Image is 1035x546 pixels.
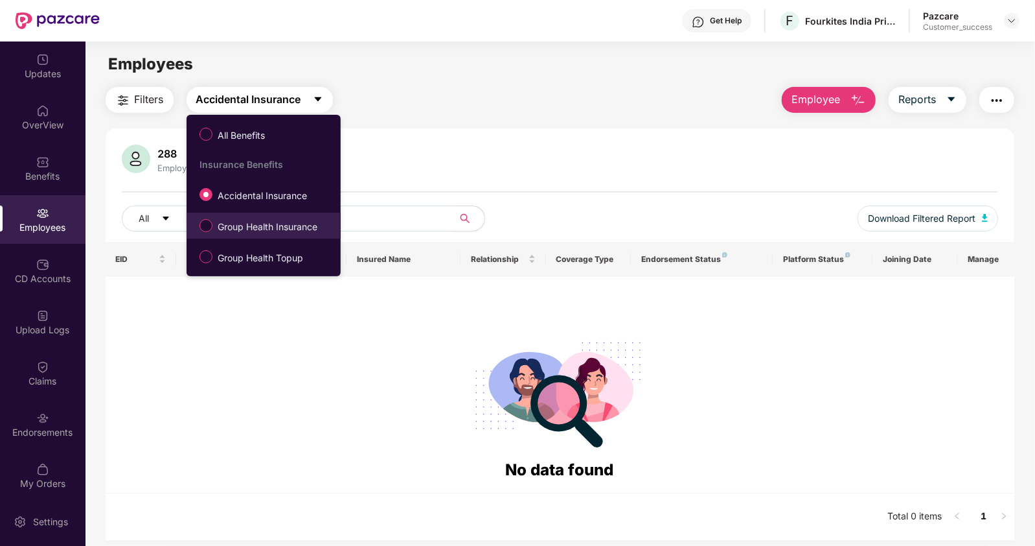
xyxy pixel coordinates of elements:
[692,16,705,29] img: svg+xml;base64,PHN2ZyBpZD0iSGVscC0zMngzMiIgeG1sbnM9Imh0dHA6Ly93d3cudzMub3JnLzIwMDAvc3ZnIiB3aWR0aD...
[805,15,896,27] div: Fourkites India Private Limited
[973,506,994,527] li: 1
[898,91,936,108] span: Reports
[36,156,49,169] img: svg+xml;base64,PHN2ZyBpZD0iQmVuZWZpdHMiIHhtbG5zPSJodHRwOi8vd3d3LnczLm9yZy8yMDAwL3N2ZyIgd2lkdGg9Ij...
[982,214,988,222] img: svg+xml;base64,PHN2ZyB4bWxucz0iaHR0cDovL3d3dy53My5vcmcvMjAwMC9zdmciIHhtbG5zOnhsaW5rPSJodHRwOi8vd3...
[710,16,742,26] div: Get Help
[36,207,49,220] img: svg+xml;base64,PHN2ZyBpZD0iRW1wbG95ZWVzIiB4bWxucz0iaHR0cDovL3d3dy53My5vcmcvMjAwMC9zdmciIHdpZHRoPS...
[546,242,631,277] th: Coverage Type
[461,242,546,277] th: Relationship
[783,254,862,265] div: Platform Status
[36,104,49,117] img: svg+xml;base64,PHN2ZyBpZD0iSG9tZSIgeG1sbnM9Imh0dHA6Ly93d3cudzMub3JnLzIwMDAvc3ZnIiB3aWR0aD0iMjAiIG...
[139,211,150,226] span: All
[782,87,876,113] button: Employee
[122,145,150,173] img: svg+xml;base64,PHN2ZyB4bWxucz0iaHR0cDovL3d3dy53My5vcmcvMjAwMC9zdmciIHhtbG5zOnhsaW5rPSJodHRwOi8vd3...
[868,211,975,226] span: Download Filtered Report
[106,87,174,113] button: Filters
[196,91,301,108] span: Accidental Insurance
[994,506,1014,527] li: Next Page
[850,93,866,108] img: svg+xml;base64,PHN2ZyB4bWxucz0iaHR0cDovL3d3dy53My5vcmcvMjAwMC9zdmciIHhtbG5zOnhsaW5rPSJodHRwOi8vd3...
[786,13,794,29] span: F
[947,506,968,527] button: left
[453,206,485,231] button: search
[466,326,653,458] img: svg+xml;base64,PHN2ZyB4bWxucz0iaHR0cDovL3d3dy53My5vcmcvMjAwMC9zdmciIHdpZHRoPSIyODgiIGhlaWdodD0iMj...
[889,87,966,113] button: Reportscaret-down
[161,214,170,224] span: caret-down
[199,159,341,170] div: Insurance Benefits
[858,206,999,231] button: Download Filtered Report
[958,242,1015,277] th: Manage
[155,147,205,160] div: 288
[14,516,27,528] img: svg+xml;base64,PHN2ZyBpZD0iU2V0dGluZy0yMHgyMCIgeG1sbnM9Imh0dHA6Ly93d3cudzMub3JnLzIwMDAvc3ZnIiB3aW...
[116,254,157,265] span: EID
[347,242,460,277] th: Insured Name
[106,242,177,277] th: EID
[887,506,942,527] li: Total 0 items
[947,506,968,527] li: Previous Page
[313,94,323,106] span: caret-down
[122,206,201,231] button: Allcaret-down
[1000,512,1008,520] span: right
[212,220,323,234] span: Group Health Insurance
[453,213,478,224] span: search
[36,309,49,322] img: svg+xml;base64,PHN2ZyBpZD0iVXBsb2FkX0xvZ3MiIGRhdGEtbmFtZT0iVXBsb2FkIExvZ3MiIHhtbG5zPSJodHRwOi8vd3...
[135,91,164,108] span: Filters
[953,512,961,520] span: left
[641,254,762,265] div: Endorsement Status
[506,460,614,479] span: No data found
[176,242,347,277] th: Employee Name
[36,361,49,374] img: svg+xml;base64,PHN2ZyBpZD0iQ2xhaW0iIHhtbG5zPSJodHRwOi8vd3d3LnczLm9yZy8yMDAwL3N2ZyIgd2lkdGg9IjIwIi...
[989,93,1005,108] img: svg+xml;base64,PHN2ZyB4bWxucz0iaHR0cDovL3d3dy53My5vcmcvMjAwMC9zdmciIHdpZHRoPSIyNCIgaGVpZ2h0PSIyNC...
[212,189,312,203] span: Accidental Insurance
[872,242,958,277] th: Joining Date
[187,87,333,113] button: Accidental Insurancecaret-down
[923,10,992,22] div: Pazcare
[108,54,193,73] span: Employees
[923,22,992,32] div: Customer_success
[791,91,840,108] span: Employee
[36,258,49,271] img: svg+xml;base64,PHN2ZyBpZD0iQ0RfQWNjb3VudHMiIGRhdGEtbmFtZT0iQ0QgQWNjb3VudHMiIHhtbG5zPSJodHRwOi8vd3...
[722,252,727,257] img: svg+xml;base64,PHN2ZyB4bWxucz0iaHR0cDovL3d3dy53My5vcmcvMjAwMC9zdmciIHdpZHRoPSI4IiBoZWlnaHQ9IjgiIH...
[16,12,100,29] img: New Pazcare Logo
[36,53,49,66] img: svg+xml;base64,PHN2ZyBpZD0iVXBkYXRlZCIgeG1sbnM9Imh0dHA6Ly93d3cudzMub3JnLzIwMDAvc3ZnIiB3aWR0aD0iMj...
[36,463,49,476] img: svg+xml;base64,PHN2ZyBpZD0iTXlfT3JkZXJzIiBkYXRhLW5hbWU9Ik15IE9yZGVycyIgeG1sbnM9Imh0dHA6Ly93d3cudz...
[212,251,308,265] span: Group Health Topup
[946,94,957,106] span: caret-down
[212,128,270,143] span: All Benefits
[471,254,526,265] span: Relationship
[36,412,49,425] img: svg+xml;base64,PHN2ZyBpZD0iRW5kb3JzZW1lbnRzIiB4bWxucz0iaHR0cDovL3d3dy53My5vcmcvMjAwMC9zdmciIHdpZH...
[115,93,131,108] img: svg+xml;base64,PHN2ZyB4bWxucz0iaHR0cDovL3d3dy53My5vcmcvMjAwMC9zdmciIHdpZHRoPSIyNCIgaGVpZ2h0PSIyNC...
[845,252,850,257] img: svg+xml;base64,PHN2ZyB4bWxucz0iaHR0cDovL3d3dy53My5vcmcvMjAwMC9zdmciIHdpZHRoPSI4IiBoZWlnaHQ9IjgiIH...
[29,516,72,528] div: Settings
[973,506,994,526] a: 1
[1007,16,1017,26] img: svg+xml;base64,PHN2ZyBpZD0iRHJvcGRvd24tMzJ4MzIiIHhtbG5zPSJodHRwOi8vd3d3LnczLm9yZy8yMDAwL3N2ZyIgd2...
[994,506,1014,527] button: right
[155,163,205,173] div: Employees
